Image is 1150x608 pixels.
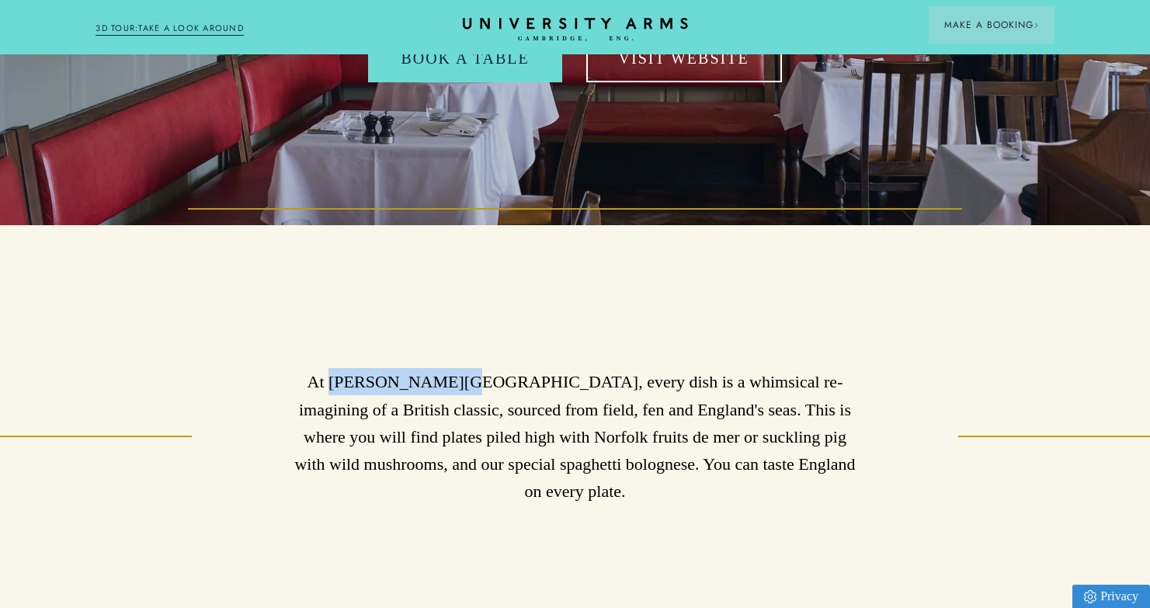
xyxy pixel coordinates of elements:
[96,22,244,36] a: 3D TOUR:TAKE A LOOK AROUND
[1072,585,1150,608] a: Privacy
[586,34,782,82] a: Visit Website
[287,368,863,505] p: At [PERSON_NAME][GEOGRAPHIC_DATA], every dish is a whimsical re-imagining of a British classic, s...
[1084,590,1096,603] img: Privacy
[944,18,1039,32] span: Make a Booking
[463,18,688,42] a: Home
[1034,23,1039,28] img: Arrow icon
[368,34,561,82] a: Book a table
[929,6,1054,43] button: Make a BookingArrow icon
